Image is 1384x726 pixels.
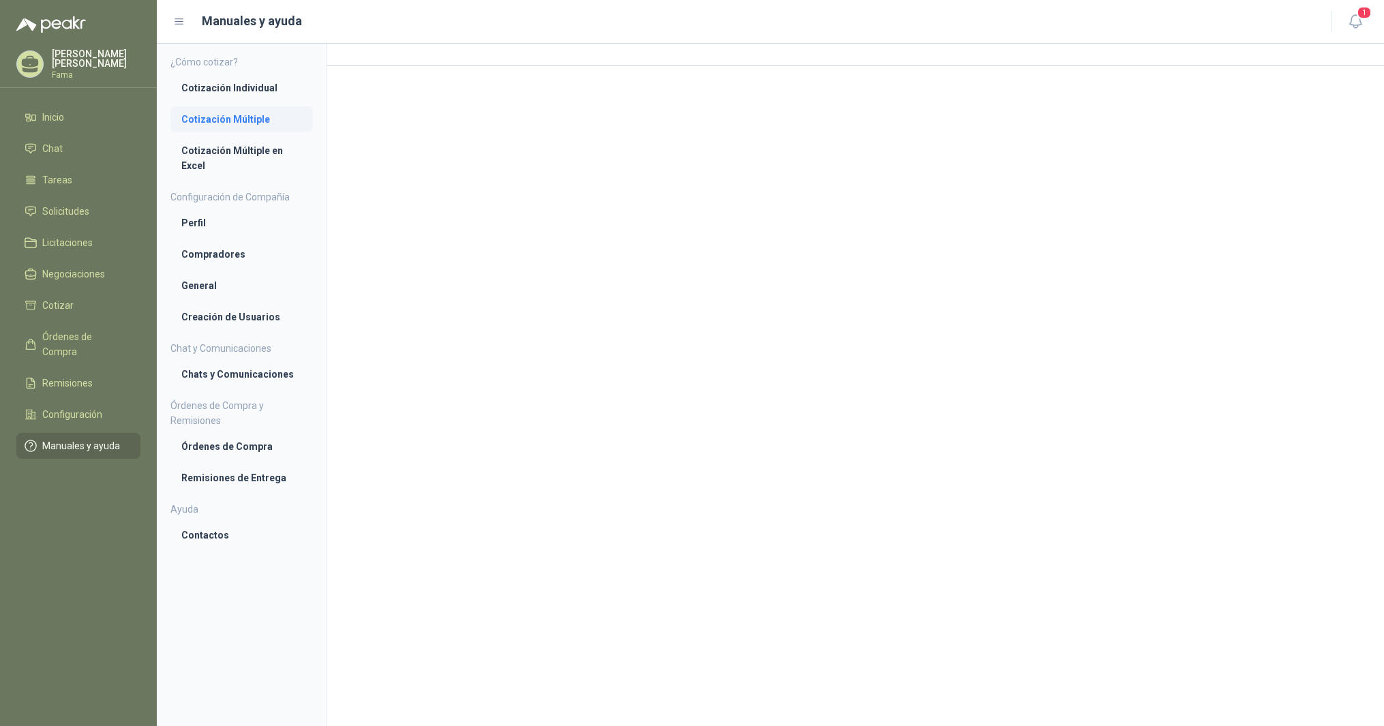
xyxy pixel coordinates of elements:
p: Fama [52,71,140,79]
a: Solicitudes [16,198,140,224]
span: Licitaciones [42,235,93,250]
p: [PERSON_NAME] [PERSON_NAME] [52,49,140,68]
h4: Órdenes de Compra y Remisiones [170,398,313,428]
a: Manuales y ayuda [16,433,140,459]
li: Remisiones de Entrega [181,470,302,485]
a: Órdenes de Compra [16,324,140,365]
h4: ¿Cómo cotizar? [170,55,313,70]
li: Contactos [181,528,302,543]
span: Órdenes de Compra [42,329,127,359]
span: Negociaciones [42,267,105,282]
span: Inicio [42,110,64,125]
a: Contactos [170,522,313,548]
li: Chats y Comunicaciones [181,367,302,382]
li: Compradores [181,247,302,262]
a: Configuración [16,402,140,427]
li: Perfil [181,215,302,230]
a: Cotizar [16,292,140,318]
span: Tareas [42,172,72,187]
a: Remisiones [16,370,140,396]
a: Cotización Múltiple en Excel [170,138,313,179]
button: 1 [1343,10,1368,34]
a: Cotización Múltiple [170,106,313,132]
span: Remisiones [42,376,93,391]
a: Perfil [170,210,313,236]
li: Órdenes de Compra [181,439,302,454]
a: Licitaciones [16,230,140,256]
li: Creación de Usuarios [181,309,302,324]
li: Cotización Múltiple [181,112,302,127]
img: Logo peakr [16,16,86,33]
span: Manuales y ayuda [42,438,120,453]
span: 1 [1357,6,1372,19]
span: Solicitudes [42,204,89,219]
a: General [170,273,313,299]
h4: Chat y Comunicaciones [170,341,313,356]
a: Órdenes de Compra [170,434,313,459]
a: Remisiones de Entrega [170,465,313,491]
span: Configuración [42,407,102,422]
a: Creación de Usuarios [170,304,313,330]
span: Chat [42,141,63,156]
li: Cotización Múltiple en Excel [181,143,302,173]
a: Chat [16,136,140,162]
a: Inicio [16,104,140,130]
h1: Manuales y ayuda [202,12,302,31]
a: Compradores [170,241,313,267]
li: General [181,278,302,293]
span: Cotizar [42,298,74,313]
a: Cotización Individual [170,75,313,101]
a: Tareas [16,167,140,193]
a: Negociaciones [16,261,140,287]
a: Chats y Comunicaciones [170,361,313,387]
li: Cotización Individual [181,80,302,95]
h4: Configuración de Compañía [170,190,313,205]
h4: Ayuda [170,502,313,517]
